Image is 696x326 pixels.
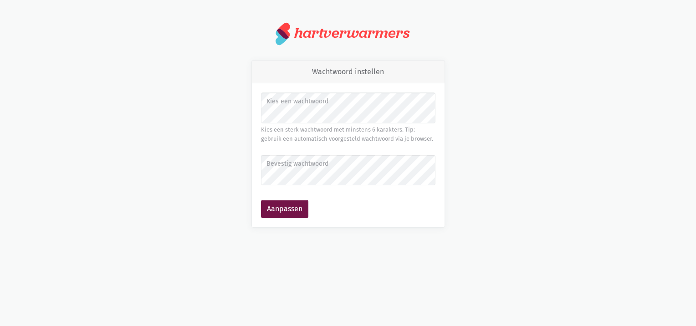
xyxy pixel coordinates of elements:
[261,92,435,218] form: Wachtwoord instellen
[252,61,445,84] div: Wachtwoord instellen
[276,22,420,46] a: hartverwarmers
[266,159,429,169] label: Bevestig wachtwoord
[294,25,409,41] div: hartverwarmers
[261,200,308,218] button: Aanpassen
[261,125,435,144] div: Kies een sterk wachtwoord met minstens 6 karakters. Tip: gebruik een automatisch voorgesteld wach...
[276,22,291,46] img: logo.svg
[266,97,429,107] label: Kies een wachtwoord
